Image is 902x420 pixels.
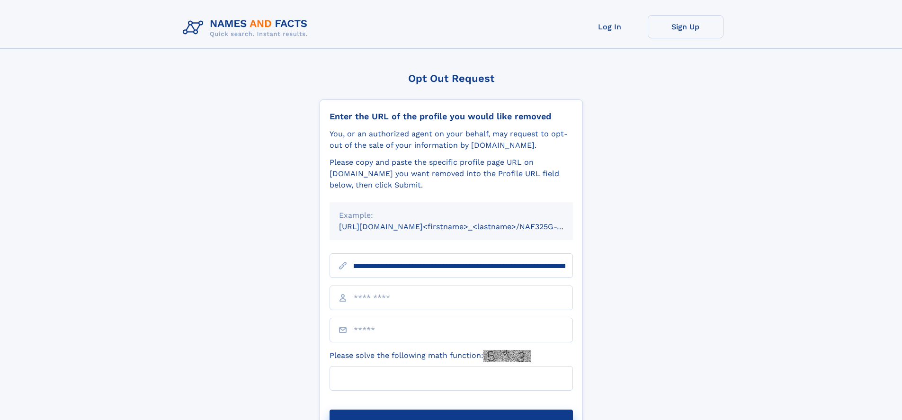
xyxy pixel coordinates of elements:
[330,157,573,191] div: Please copy and paste the specific profile page URL on [DOMAIN_NAME] you want removed into the Pr...
[339,222,591,231] small: [URL][DOMAIN_NAME]<firstname>_<lastname>/NAF325G-xxxxxxxx
[572,15,648,38] a: Log In
[648,15,723,38] a: Sign Up
[339,210,563,221] div: Example:
[330,128,573,151] div: You, or an authorized agent on your behalf, may request to opt-out of the sale of your informatio...
[330,111,573,122] div: Enter the URL of the profile you would like removed
[320,72,583,84] div: Opt Out Request
[330,350,531,362] label: Please solve the following math function:
[179,15,315,41] img: Logo Names and Facts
